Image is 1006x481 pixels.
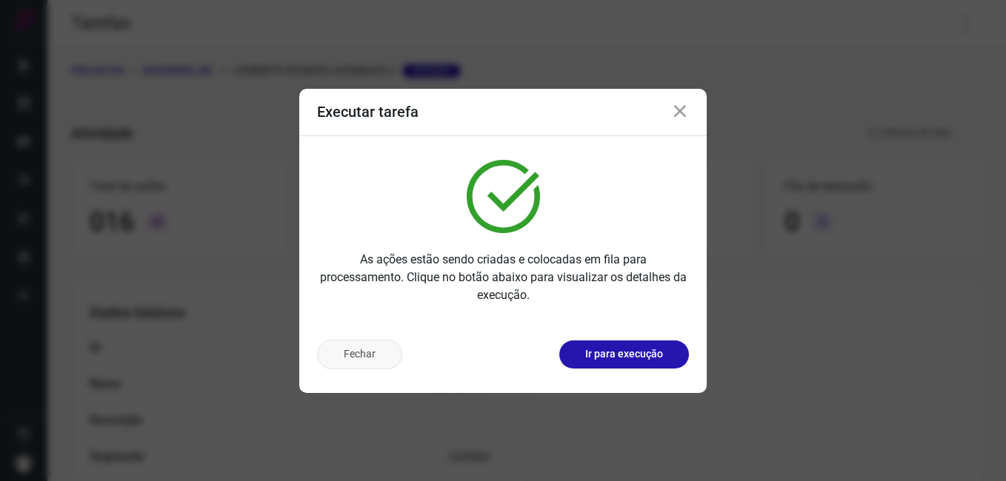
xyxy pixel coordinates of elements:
[467,160,540,233] img: verified.svg
[585,346,663,362] p: Ir para execução
[317,251,689,304] p: As ações estão sendo criadas e colocadas em fila para processamento. Clique no botão abaixo para ...
[559,340,689,369] button: Ir para execução
[317,340,402,369] button: Fechar
[317,103,419,121] h3: Executar tarefa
